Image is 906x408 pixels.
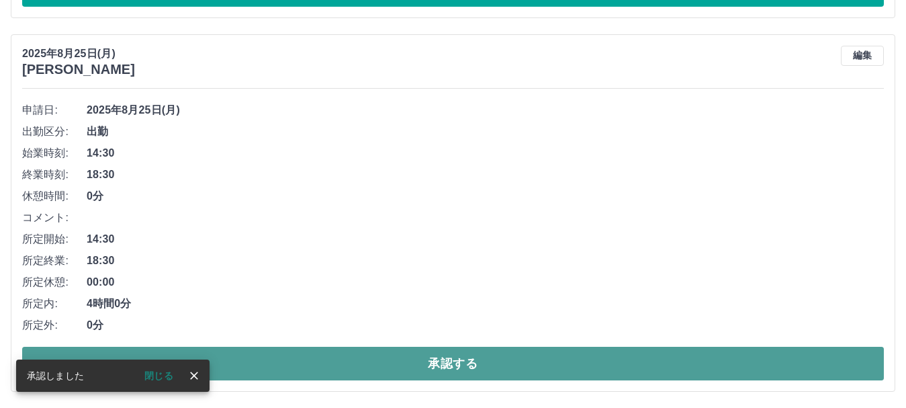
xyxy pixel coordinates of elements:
[22,124,87,140] span: 出勤区分:
[22,347,884,380] button: 承認する
[22,102,87,118] span: 申請日:
[22,210,87,226] span: コメント:
[22,145,87,161] span: 始業時刻:
[22,317,87,333] span: 所定外:
[87,145,884,161] span: 14:30
[87,167,884,183] span: 18:30
[22,274,87,290] span: 所定休憩:
[134,366,184,386] button: 閉じる
[184,366,204,386] button: close
[87,102,884,118] span: 2025年8月25日(月)
[87,253,884,269] span: 18:30
[22,167,87,183] span: 終業時刻:
[22,296,87,312] span: 所定内:
[22,253,87,269] span: 所定終業:
[87,231,884,247] span: 14:30
[22,231,87,247] span: 所定開始:
[87,296,884,312] span: 4時間0分
[841,46,884,66] button: 編集
[87,188,884,204] span: 0分
[22,188,87,204] span: 休憩時間:
[27,364,84,388] div: 承認しました
[22,46,135,62] p: 2025年8月25日(月)
[87,317,884,333] span: 0分
[87,274,884,290] span: 00:00
[22,62,135,77] h3: [PERSON_NAME]
[87,124,884,140] span: 出勤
